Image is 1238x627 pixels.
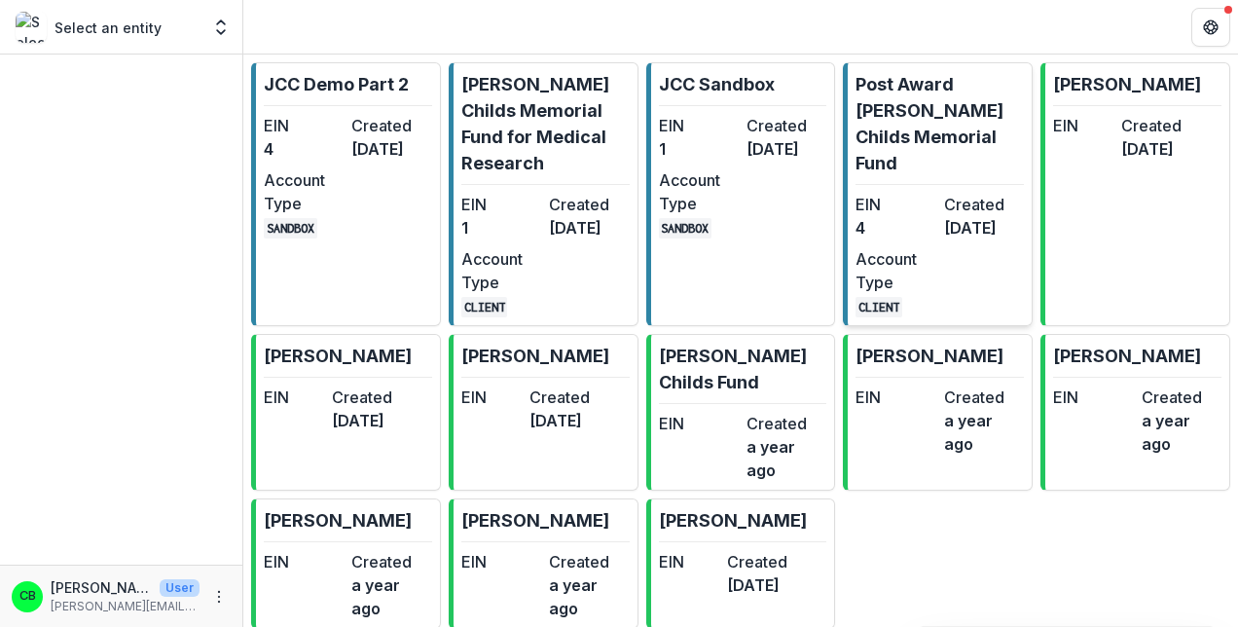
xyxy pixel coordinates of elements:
[332,409,392,432] dd: [DATE]
[461,216,541,240] dd: 1
[727,573,787,597] dd: [DATE]
[856,216,935,240] dd: 4
[51,577,152,598] p: [PERSON_NAME]
[251,62,441,326] a: JCC Demo Part 2EIN4Created[DATE]Account TypeSANDBOX
[529,409,590,432] dd: [DATE]
[1040,334,1230,491] a: [PERSON_NAME]EINCreateda year ago
[659,218,712,239] code: SANDBOX
[19,590,36,603] div: Christina Bruno
[856,193,935,216] dt: EIN
[727,550,787,573] dt: Created
[351,137,431,161] dd: [DATE]
[461,386,522,409] dt: EIN
[160,579,200,597] p: User
[944,409,1024,456] dd: a year ago
[449,334,638,491] a: [PERSON_NAME]EINCreated[DATE]
[1053,114,1113,137] dt: EIN
[856,343,1003,369] p: [PERSON_NAME]
[549,193,629,216] dt: Created
[251,334,441,491] a: [PERSON_NAME]EINCreated[DATE]
[856,386,935,409] dt: EIN
[1121,114,1182,137] dt: Created
[856,247,935,294] dt: Account Type
[16,12,47,43] img: Select an entity
[549,573,629,620] dd: a year ago
[843,334,1033,491] a: [PERSON_NAME]EINCreateda year ago
[461,550,541,573] dt: EIN
[264,218,317,239] code: SANDBOX
[264,343,412,369] p: [PERSON_NAME]
[461,247,541,294] dt: Account Type
[659,114,739,137] dt: EIN
[529,386,590,409] dt: Created
[1040,62,1230,326] a: [PERSON_NAME]EINCreated[DATE]
[746,114,826,137] dt: Created
[1142,386,1221,409] dt: Created
[207,8,235,47] button: Open entity switcher
[264,71,409,97] p: JCC Demo Part 2
[351,550,431,573] dt: Created
[1053,343,1201,369] p: [PERSON_NAME]
[746,412,826,435] dt: Created
[549,550,629,573] dt: Created
[843,62,1033,326] a: Post Award [PERSON_NAME] Childs Memorial FundEIN4Created[DATE]Account TypeCLIENT
[944,386,1024,409] dt: Created
[264,507,412,534] p: [PERSON_NAME]
[659,137,739,161] dd: 1
[461,193,541,216] dt: EIN
[461,297,508,317] code: CLIENT
[461,507,609,534] p: [PERSON_NAME]
[1142,409,1221,456] dd: a year ago
[1053,71,1201,97] p: [PERSON_NAME]
[51,598,200,615] p: [PERSON_NAME][EMAIL_ADDRESS][PERSON_NAME][DOMAIN_NAME]
[746,435,826,482] dd: a year ago
[264,168,344,215] dt: Account Type
[449,62,638,326] a: [PERSON_NAME] Childs Memorial Fund for Medical ResearchEIN1Created[DATE]Account TypeCLIENT
[659,71,775,97] p: JCC Sandbox
[856,297,902,317] code: CLIENT
[264,137,344,161] dd: 4
[646,334,836,491] a: [PERSON_NAME] Childs FundEINCreateda year ago
[264,114,344,137] dt: EIN
[1121,137,1182,161] dd: [DATE]
[746,137,826,161] dd: [DATE]
[646,62,836,326] a: JCC SandboxEIN1Created[DATE]Account TypeSANDBOX
[944,216,1024,240] dd: [DATE]
[944,193,1024,216] dt: Created
[856,71,1024,176] p: Post Award [PERSON_NAME] Childs Memorial Fund
[659,550,719,573] dt: EIN
[207,585,231,609] button: More
[1053,386,1133,409] dt: EIN
[351,114,431,137] dt: Created
[659,412,739,435] dt: EIN
[549,216,629,240] dd: [DATE]
[659,507,807,534] p: [PERSON_NAME]
[55,18,162,38] p: Select an entity
[461,71,630,176] p: [PERSON_NAME] Childs Memorial Fund for Medical Research
[264,550,344,573] dt: EIN
[332,386,392,409] dt: Created
[461,343,609,369] p: [PERSON_NAME]
[351,573,431,620] dd: a year ago
[659,168,739,215] dt: Account Type
[1191,8,1230,47] button: Get Help
[659,343,827,395] p: [PERSON_NAME] Childs Fund
[264,386,324,409] dt: EIN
